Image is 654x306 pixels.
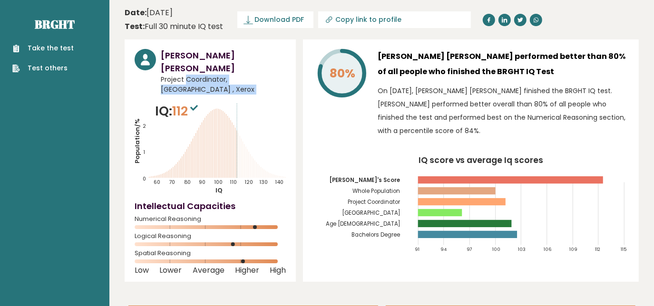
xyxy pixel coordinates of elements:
span: Average [193,268,225,272]
tspan: 106 [544,246,552,252]
tspan: 130 [260,179,268,186]
tspan: 103 [518,246,526,252]
tspan: 2 [143,123,146,130]
tspan: Population/% [133,118,142,163]
tspan: 90 [199,179,206,186]
tspan: 110 [230,179,237,186]
tspan: 112 [596,246,601,252]
tspan: 91 [415,246,420,252]
tspan: 120 [245,179,254,186]
tspan: [PERSON_NAME]'s Score [329,177,400,184]
tspan: 1 [143,149,145,156]
tspan: 109 [570,246,578,252]
tspan: 60 [154,179,160,186]
span: Download PDF [255,15,304,25]
tspan: Bachelors Degree [352,231,400,239]
time: [DATE] [125,7,173,19]
tspan: Project Coordinator [348,199,400,206]
tspan: 94 [441,246,447,252]
b: Date: [125,7,146,18]
span: High [270,268,286,272]
span: Numerical Reasoning [135,217,286,221]
a: Test others [12,63,74,73]
tspan: [GEOGRAPHIC_DATA] [342,210,400,217]
span: Spatial Reasoning [135,251,286,255]
tspan: 140 [275,179,283,186]
tspan: 80% [330,65,356,82]
tspan: 70 [169,179,175,186]
h3: [PERSON_NAME] [PERSON_NAME] [161,49,286,75]
span: Low [135,268,149,272]
tspan: 0 [143,175,146,182]
tspan: 80 [184,179,191,186]
div: Full 30 minute IQ test [125,21,223,32]
tspan: 100 [493,246,501,252]
tspan: Age [DEMOGRAPHIC_DATA] [326,220,400,228]
a: Download PDF [237,11,313,28]
h4: Intellectual Capacities [135,200,286,212]
span: Lower [159,268,182,272]
tspan: 97 [467,246,473,252]
p: IQ: [155,102,200,121]
span: Higher [235,268,259,272]
p: On [DATE], [PERSON_NAME] [PERSON_NAME] finished the BRGHT IQ test. [PERSON_NAME] performed better... [378,84,629,137]
span: Project Coordinator, [GEOGRAPHIC_DATA] , Xerox [161,75,286,95]
tspan: IQ [215,186,223,195]
h3: [PERSON_NAME] [PERSON_NAME] performed better than 80% of all people who finished the BRGHT IQ Test [378,49,629,79]
tspan: IQ score vs average Iq scores [419,154,544,166]
tspan: Whole Population [353,188,400,195]
span: 112 [172,102,200,120]
b: Test: [125,21,145,32]
span: Logical Reasoning [135,234,286,238]
tspan: 100 [215,179,223,186]
tspan: 115 [622,246,628,252]
a: Brght [35,17,75,32]
a: Take the test [12,43,74,53]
